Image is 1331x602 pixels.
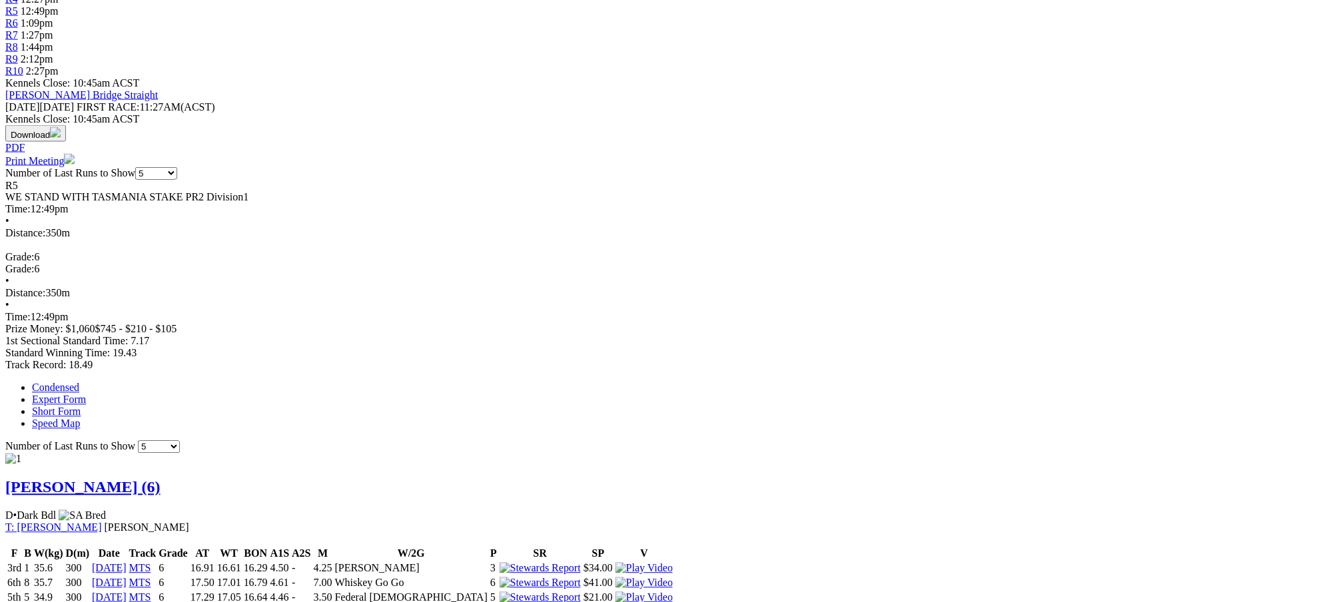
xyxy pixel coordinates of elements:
a: View replay [616,563,673,574]
div: Number of Last Runs to Show [5,167,1326,180]
th: W/2G [334,547,488,561]
td: 16.91 [190,562,215,575]
div: 350m [5,228,1326,240]
span: Grade: [5,264,35,275]
div: Kennels Close: 10:45am ACST [5,113,1326,125]
a: R8 [5,41,18,53]
span: FIRST RACE: [77,101,139,113]
span: 2:27pm [26,65,59,77]
span: 12:49pm [21,5,59,17]
td: 6 [158,562,189,575]
img: download.svg [50,127,61,138]
a: R7 [5,29,18,41]
img: SA Bred [59,510,106,522]
div: Download [5,142,1326,154]
span: R5 [5,180,18,191]
span: Standard Winning Time: [5,348,110,359]
td: 16.61 [217,562,242,575]
div: 6 [5,264,1326,276]
span: Number of Last Runs to Show [5,441,135,452]
td: 4.25 [313,562,333,575]
span: Distance: [5,288,45,299]
img: Play Video [616,563,673,575]
td: - [291,562,311,575]
a: R10 [5,65,23,77]
a: [PERSON_NAME] Bridge Straight [5,89,158,101]
a: MTS [129,563,151,574]
th: SR [499,547,582,561]
td: 8 [23,577,32,590]
td: 16.79 [243,577,268,590]
span: [PERSON_NAME] [105,522,189,533]
td: 35.7 [33,577,64,590]
div: 12:49pm [5,312,1326,324]
span: 1:09pm [21,17,53,29]
span: 18.49 [69,360,93,371]
th: M [313,547,333,561]
th: Track [129,547,157,561]
td: $41.00 [583,577,614,590]
span: • [5,300,9,311]
th: D(m) [65,547,91,561]
th: Date [91,547,127,561]
td: 17.50 [190,577,215,590]
span: • [5,276,9,287]
th: A1S [270,547,290,561]
td: 4.50 [270,562,290,575]
td: 300 [65,577,91,590]
a: R9 [5,53,18,65]
div: WE STAND WITH TASMANIA STAKE PR2 Division1 [5,192,1326,204]
td: Whiskey Go Go [334,577,488,590]
span: [DATE] [5,101,40,113]
span: Kennels Close: 10:45am ACST [5,77,139,89]
a: View replay [616,577,673,589]
td: 17.01 [217,577,242,590]
th: P [490,547,498,561]
a: Condensed [32,382,79,394]
th: WT [217,547,242,561]
a: Print Meeting [5,155,75,166]
th: Grade [158,547,189,561]
span: [DATE] [5,101,74,113]
td: $34.00 [583,562,614,575]
span: 19.43 [113,348,137,359]
td: 4.61 [270,577,290,590]
td: 6th [7,577,22,590]
td: - [291,577,311,590]
span: 11:27AM(ACST) [77,101,215,113]
span: Grade: [5,252,35,263]
div: 6 [5,252,1326,264]
span: 1st Sectional Standard Time: [5,336,128,347]
span: R6 [5,17,18,29]
th: B [23,547,32,561]
button: Download [5,125,66,142]
span: 1:44pm [21,41,53,53]
span: • [13,510,17,521]
a: [PERSON_NAME] (6) [5,479,161,496]
th: BON [243,547,268,561]
span: D Dark Bdl [5,510,56,521]
th: A2S [291,547,311,561]
th: AT [190,547,215,561]
div: 350m [5,288,1326,300]
img: Stewards Report [500,577,581,589]
span: Time: [5,312,31,323]
a: T: [PERSON_NAME] [5,522,102,533]
td: [PERSON_NAME] [334,562,488,575]
td: 7.00 [313,577,333,590]
span: Track Record: [5,360,66,371]
a: PDF [5,142,25,153]
td: 35.6 [33,562,64,575]
th: V [615,547,673,561]
img: Play Video [616,577,673,589]
img: 1 [5,453,21,465]
td: 300 [65,562,91,575]
a: MTS [129,577,151,589]
a: R5 [5,5,18,17]
img: Stewards Report [500,563,581,575]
